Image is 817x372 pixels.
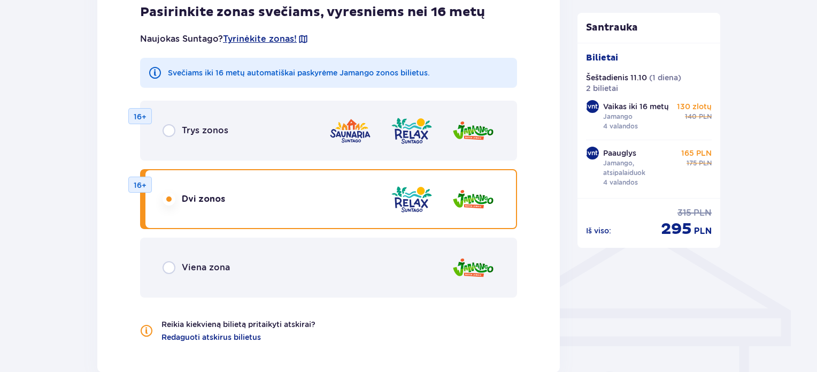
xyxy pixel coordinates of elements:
font: Bilietai [586,52,618,63]
a: Tyrinėkite zonas! [223,33,297,45]
font: 1 [585,149,588,157]
font: PLN [699,159,712,167]
font: vnt. [588,102,599,110]
font: Trys zonos [182,125,228,135]
a: Redaguoti atskirus bilietus [161,332,261,343]
img: Atsipalaiduokite [390,116,433,146]
font: Redaguoti atskirus bilietus [161,333,261,341]
font: 140 [685,112,697,120]
font: Jamango, atsipalaiduok [603,159,645,177]
font: 1 [585,102,588,110]
font: PLN [699,112,712,120]
font: 175 [687,159,697,167]
font: 295 [661,219,692,239]
font: 4 valandos [603,122,638,130]
font: 1 diena [652,73,678,82]
font: ) [678,73,681,82]
img: Atsipalaiduokite [390,184,433,215]
img: Jamango [452,253,495,283]
font: Tyrinėkite zonas! [223,34,297,44]
font: : [609,226,611,235]
font: PLN [694,227,712,236]
img: Saunarija [329,116,372,146]
font: PLN [693,208,712,218]
font: Dvi zonos [182,195,225,203]
font: Iš viso [586,226,609,235]
font: Vaikas iki 16 metų [603,102,669,111]
font: vnt. [588,149,599,157]
font: Šeštadienis 11.10 [586,73,647,82]
font: Naujokas Suntago? [140,34,223,44]
font: Pasirinkite zonas svečiams, vyresniems nei 16 metų [140,4,485,20]
font: Viena zona [182,262,230,272]
font: 16+ [134,181,147,189]
font: Jamango [603,112,633,120]
font: 315 [677,208,691,218]
font: 165 PLN [681,149,712,157]
img: Jamango [452,116,495,146]
font: ( [649,73,652,82]
img: Jamango [452,184,495,215]
font: Santrauka [586,21,638,34]
font: Reikia kiekvieną bilietą pritaikyti atskirai? [161,320,315,329]
font: 2 bilietai [586,84,618,93]
font: 4 valandos [603,178,638,186]
font: Paauglys [603,149,636,157]
font: Svečiams iki 16 metų automatiškai paskyrėme Jamango zonos bilietus. [168,69,430,77]
font: 16+ [134,112,147,121]
font: 130 zlotų [677,102,712,111]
